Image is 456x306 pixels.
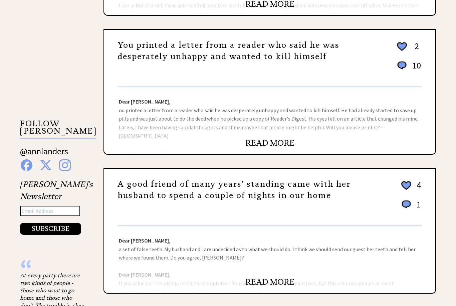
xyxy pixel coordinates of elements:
a: You printed a letter from a reader who said he was desperately unhappy and wanted to kill himself [118,40,339,62]
td: 2 [409,41,421,59]
td: 10 [409,60,421,78]
img: message_round%201.png [400,199,412,210]
td: 1 [413,199,421,217]
a: @annlanders [20,146,68,164]
img: x%20blue.png [40,160,52,171]
div: “ [20,265,87,272]
a: READ MORE [245,277,294,287]
div: [PERSON_NAME]'s Newsletter [20,179,93,236]
strong: Dear [PERSON_NAME], [119,272,171,278]
img: heart_outline%202.png [400,180,412,192]
p: FOLLOW [PERSON_NAME] [20,120,96,139]
button: SUBSCRIBE [20,223,81,235]
img: facebook%20blue.png [21,160,32,171]
img: heart_outline%202.png [396,41,408,53]
strong: Dear [PERSON_NAME], [119,99,171,105]
td: 4 [413,180,421,198]
a: A good friend of many years' standing came with her husband to spend a couple of nights in our home [118,179,351,201]
input: Email Address [20,206,80,217]
div: a set of false teeth. My husband and I are undecided as to what we should do. I think we should s... [104,226,435,293]
img: message_round%201.png [396,60,408,71]
img: instagram%20blue.png [59,160,71,171]
strong: Dear [PERSON_NAME], [119,238,171,244]
div: ou printed a letter from a reader who said he was desperately unhappy and wanted to kill himself.... [104,88,435,154]
a: READ MORE [245,138,294,148]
